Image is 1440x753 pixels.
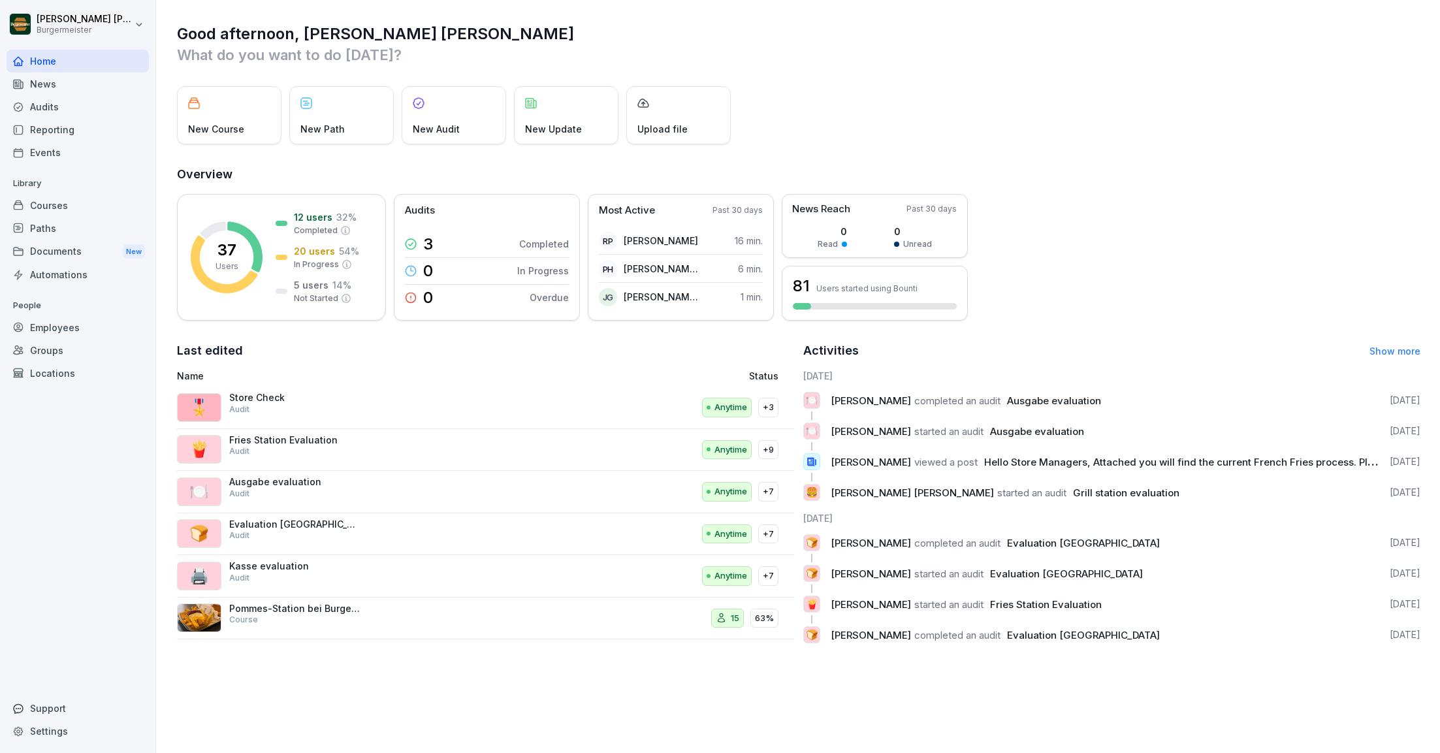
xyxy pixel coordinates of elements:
[806,534,818,552] p: 🍞
[735,234,763,248] p: 16 min.
[177,598,794,640] a: Pommes-Station bei Burgermeister®Course1563%
[763,443,774,457] p: +9
[294,278,328,292] p: 5 users
[7,263,149,286] a: Automations
[806,391,818,409] p: 🍽️
[741,290,763,304] p: 1 min.
[914,598,984,611] span: started an audit
[1369,345,1420,357] a: Show more
[831,537,911,549] span: [PERSON_NAME]
[229,445,249,457] p: Audit
[914,394,1000,407] span: completed an audit
[7,316,149,339] a: Employees
[413,122,460,136] p: New Audit
[997,487,1066,499] span: started an audit
[714,528,747,541] p: Anytime
[990,568,1143,580] span: Evaluation [GEOGRAPHIC_DATA]
[806,564,818,583] p: 🍞
[177,471,794,513] a: 🍽️Ausgabe evaluationAuditAnytime+7
[519,237,569,251] p: Completed
[1007,537,1160,549] span: Evaluation [GEOGRAPHIC_DATA]
[7,141,149,164] div: Events
[188,122,244,136] p: New Course
[339,244,359,258] p: 54 %
[7,194,149,217] a: Courses
[624,262,699,276] p: [PERSON_NAME] [PERSON_NAME]
[749,369,778,383] p: Status
[990,598,1102,611] span: Fries Station Evaluation
[818,238,838,250] p: Read
[294,259,339,270] p: In Progress
[793,275,810,297] h3: 81
[1390,425,1420,438] p: [DATE]
[189,396,209,419] p: 🎖️
[1390,455,1420,468] p: [DATE]
[7,240,149,264] div: Documents
[714,443,747,457] p: Anytime
[831,629,911,641] span: [PERSON_NAME]
[1390,536,1420,549] p: [DATE]
[763,528,774,541] p: +7
[803,369,1420,383] h6: [DATE]
[763,401,774,414] p: +3
[405,203,435,218] p: Audits
[599,203,655,218] p: Most Active
[599,260,617,278] div: PH
[336,210,357,224] p: 32 %
[7,339,149,362] a: Groups
[7,50,149,72] div: Home
[332,278,351,292] p: 14 %
[7,720,149,743] a: Settings
[216,261,238,272] p: Users
[189,564,209,588] p: 🖨️
[831,568,911,580] span: [PERSON_NAME]
[599,288,617,306] div: JG
[1073,487,1179,499] span: Grill station evaluation
[738,262,763,276] p: 6 min.
[300,122,345,136] p: New Path
[731,612,739,625] p: 15
[7,362,149,385] a: Locations
[714,485,747,498] p: Anytime
[177,165,1420,184] h2: Overview
[177,24,1420,44] h1: Good afternoon, [PERSON_NAME] [PERSON_NAME]
[803,511,1420,525] h6: [DATE]
[7,173,149,194] p: Library
[423,236,433,252] p: 3
[7,95,149,118] a: Audits
[1390,628,1420,641] p: [DATE]
[7,72,149,95] div: News
[803,342,859,360] h2: Activities
[624,234,698,248] p: [PERSON_NAME]
[177,342,794,360] h2: Last edited
[229,614,258,626] p: Course
[7,295,149,316] p: People
[903,238,932,250] p: Unread
[818,225,847,238] p: 0
[763,485,774,498] p: +7
[189,480,209,504] p: 🍽️
[294,293,338,304] p: Not Started
[177,603,221,632] img: iocl1dpi51biw7n1b1js4k54.png
[990,425,1084,438] span: Ausgabe evaluation
[831,394,911,407] span: [PERSON_NAME]
[816,283,918,293] p: Users started using Bounti
[177,429,794,472] a: 🍟Fries Station EvaluationAuditAnytime+9
[229,530,249,541] p: Audit
[177,369,568,383] p: Name
[831,598,911,611] span: [PERSON_NAME]
[763,569,774,583] p: +7
[177,44,1420,65] p: What do you want to do [DATE]?
[894,225,932,238] p: 0
[624,290,699,304] p: [PERSON_NAME] [PERSON_NAME]
[217,242,236,258] p: 37
[229,404,249,415] p: Audit
[7,217,149,240] a: Paths
[229,476,360,488] p: Ausgabe evaluation
[914,537,1000,549] span: completed an audit
[7,118,149,141] div: Reporting
[229,603,360,615] p: Pommes-Station bei Burgermeister®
